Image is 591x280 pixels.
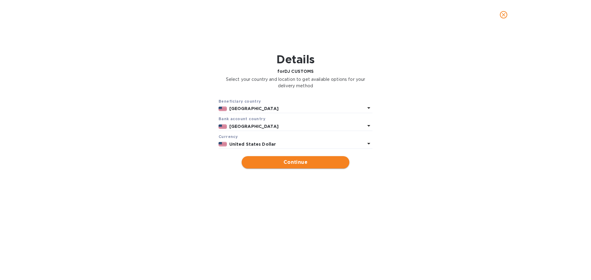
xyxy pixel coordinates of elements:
button: close [496,7,511,22]
b: Currency [219,134,238,139]
span: Continue [247,159,344,166]
p: Select your country and location to get available options for your delivery method [219,76,372,89]
b: United States Dollar [229,142,276,147]
img: US [219,107,227,111]
b: [GEOGRAPHIC_DATA] [229,124,279,129]
h1: Details [219,53,372,66]
b: [GEOGRAPHIC_DATA] [229,106,279,111]
img: US [219,124,227,129]
img: USD [219,142,227,146]
b: for DJ CUSTOMS [277,69,314,74]
b: Bank account cоuntry [219,116,265,121]
button: Continue [242,156,349,168]
b: Beneficiary country [219,99,261,104]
